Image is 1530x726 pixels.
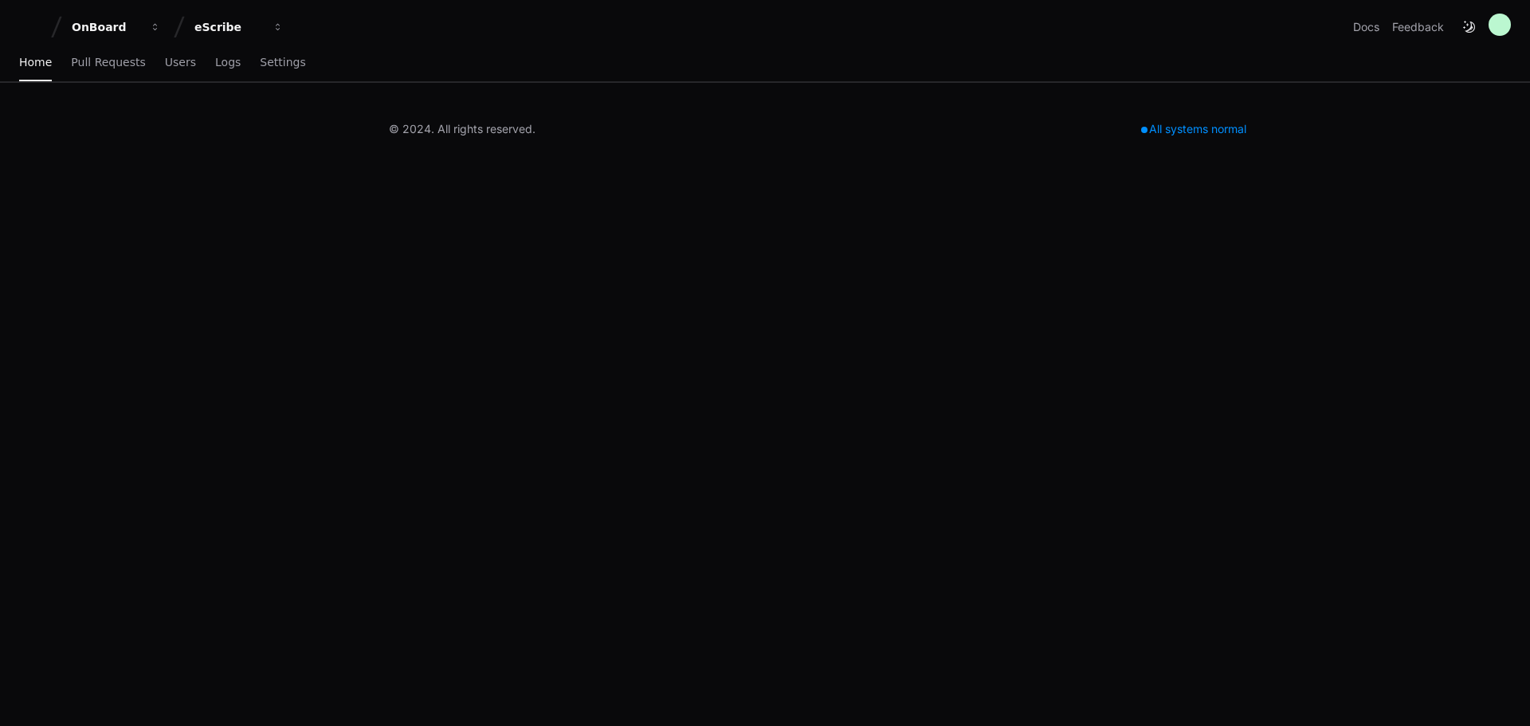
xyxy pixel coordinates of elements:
div: OnBoard [72,19,140,35]
span: Logs [215,57,241,67]
a: Users [165,45,196,81]
a: Home [19,45,52,81]
a: Logs [215,45,241,81]
a: Docs [1353,19,1379,35]
button: Feedback [1392,19,1444,35]
span: Pull Requests [71,57,145,67]
button: OnBoard [65,13,167,41]
div: All systems normal [1132,118,1256,140]
a: Pull Requests [71,45,145,81]
span: Users [165,57,196,67]
a: Settings [260,45,305,81]
div: © 2024. All rights reserved. [389,121,535,137]
span: Settings [260,57,305,67]
span: Home [19,57,52,67]
div: eScribe [194,19,263,35]
button: eScribe [188,13,290,41]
